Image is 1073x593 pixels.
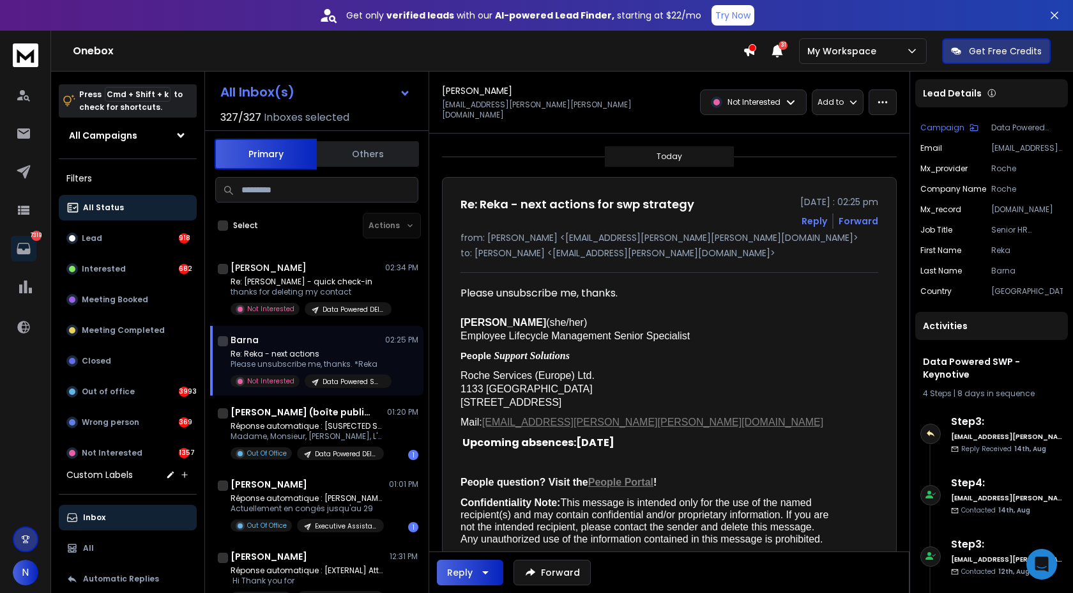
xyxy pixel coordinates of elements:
div: Reply [447,566,473,579]
p: mx_record [920,204,961,215]
strong: verified leads [386,9,454,22]
span: Support Solutions [494,350,570,361]
h6: Step 3 : [951,537,1063,552]
h1: Re: Reka - next actions for swp strategy [460,196,694,213]
strong: AI-powered Lead Finder, [495,9,614,22]
p: [DATE] : 02:25 pm [800,196,878,208]
button: All [59,535,197,561]
p: Data Powered DEI - Keynotive [323,305,384,314]
p: [EMAIL_ADDRESS][PERSON_NAME][PERSON_NAME][DOMAIN_NAME] [991,143,1063,153]
p: Press to check for shortcuts. [79,88,183,114]
p: 01:01 PM [389,479,418,489]
p: to: [PERSON_NAME] <[EMAIL_ADDRESS][PERSON_NAME][DOMAIN_NAME]> [460,247,878,259]
p: Not Interested [727,97,780,107]
span: 1133 [GEOGRAPHIC_DATA] [460,383,593,394]
span: This message is intended only for the use of the named recipient(s) and may contain confidential ... [460,497,832,545]
p: Reply Received [961,444,1046,454]
button: Try Now [712,5,754,26]
p: 7319 [31,231,42,241]
button: Reply [802,215,827,227]
span: ! [653,477,657,488]
h6: [EMAIL_ADDRESS][PERSON_NAME][DOMAIN_NAME] [951,555,1063,564]
div: 1 [408,450,418,460]
p: Data Powered DEI - Keynotive [315,449,376,459]
p: [EMAIL_ADDRESS][PERSON_NAME][PERSON_NAME][DOMAIN_NAME] [442,100,666,120]
p: Last Name [920,266,962,276]
button: Others [317,140,419,168]
p: from: [PERSON_NAME] <[EMAIL_ADDRESS][PERSON_NAME][PERSON_NAME][DOMAIN_NAME]> [460,231,878,244]
span: Employee Lifecycle Management Senior Specialist [460,330,690,341]
h6: [EMAIL_ADDRESS][PERSON_NAME][DOMAIN_NAME] [951,432,1063,442]
button: N [13,560,38,585]
p: Meeting Completed [82,325,165,335]
p: job title [920,225,952,235]
span: 31 [779,41,788,50]
p: Today [657,151,682,162]
p: Out Of Office [247,521,287,530]
p: All Status [83,203,124,213]
button: All Status [59,195,197,220]
button: Closed [59,348,197,374]
p: Please unsubscribe me, thanks. *Reka [231,359,384,369]
p: Contacted [961,567,1030,576]
h1: All Inbox(s) [220,86,294,98]
h1: [PERSON_NAME] [442,84,512,97]
p: Out of office [82,387,135,397]
h1: All Campaigns [69,129,137,142]
button: Wrong person369 [59,410,197,435]
button: Out of office3993 [59,379,197,404]
button: Automatic Replies [59,566,197,592]
span: 8 days in sequence [957,388,1035,399]
a: 7319 [11,236,36,261]
h6: Step 4 : [951,475,1063,491]
p: Company Name [920,184,986,194]
span: People Portal [588,477,653,488]
p: mx_provider [920,164,968,174]
p: thanks for deleting my contact [231,287,384,297]
p: Meeting Booked [82,295,148,305]
span: People question? Visit the [460,477,588,488]
p: 02:34 PM [385,263,418,273]
p: Campaign [920,123,964,133]
h3: Inboxes selected [264,110,349,125]
p: Contacted [961,505,1030,515]
img: logo [13,43,38,67]
b: Upcoming absences: [462,435,576,450]
button: Campaign [920,123,978,133]
p: Roche [991,164,1063,174]
h1: Data Powered SWP - Keynotive [923,355,1060,381]
p: Data Powered SWP - Keynotive [323,377,384,387]
h1: [PERSON_NAME] (boîte publique) [231,406,371,419]
button: Lead918 [59,226,197,251]
p: Actuellement en congés jusqu'au 29 [231,504,384,514]
div: 369 [179,417,189,427]
h3: Filters [59,169,197,187]
p: Get only with our starting at $22/mo [346,9,701,22]
h1: Onebox [73,43,743,59]
div: 682 [179,264,189,274]
div: | [923,389,1060,399]
p: Hi Thank you for [231,576,384,586]
p: Inbox [83,512,105,523]
button: Get Free Credits [942,38,1051,64]
span: Roche Services (Europe) Ltd. [460,370,595,381]
p: Out Of Office [247,449,287,458]
span: 327 / 327 [220,110,261,125]
p: Re: Reka - next actions [231,349,384,359]
p: Try Now [715,9,750,22]
p: country [920,286,952,296]
p: Not Interested [82,448,142,458]
div: Activities [915,312,1068,340]
p: Barna [991,266,1063,276]
b: [PERSON_NAME] [460,317,546,328]
p: 02:25 PM [385,335,418,345]
p: Réponse automatique : [SUSPECTED SPAM] [PERSON_NAME] [231,421,384,431]
button: All Inbox(s) [210,79,421,105]
div: 1357 [179,448,189,458]
span: [STREET_ADDRESS] [460,397,561,408]
button: Interested682 [59,256,197,282]
h1: [PERSON_NAME] [231,550,307,563]
div: Please unsubscribe me, thanks. [460,286,833,301]
div: 3993 [179,387,189,397]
